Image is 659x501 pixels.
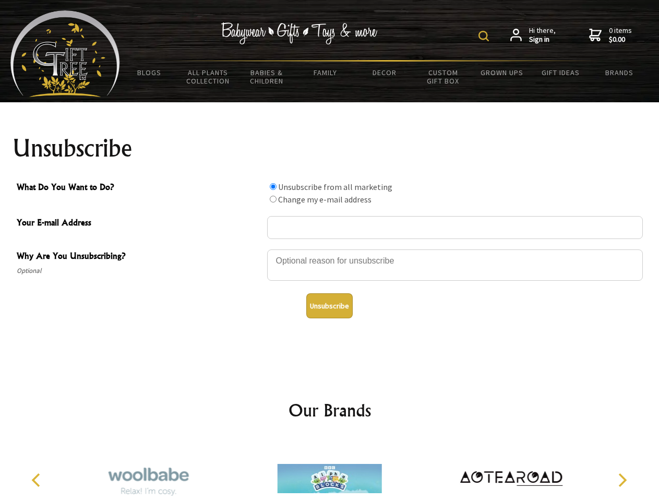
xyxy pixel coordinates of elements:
[120,62,179,83] a: BLOGS
[609,35,632,44] strong: $0.00
[510,26,556,44] a: Hi there,Sign in
[21,398,639,423] h2: Our Brands
[17,249,262,265] span: Why Are You Unsubscribing?
[10,10,120,97] img: Babyware - Gifts - Toys and more...
[270,196,277,202] input: What Do You Want to Do?
[306,293,353,318] button: Unsubscribe
[17,181,262,196] span: What Do You Want to Do?
[589,26,632,44] a: 0 items$0.00
[478,31,489,41] img: product search
[267,216,643,239] input: Your E-mail Address
[26,469,49,492] button: Previous
[355,62,414,83] a: Decor
[237,62,296,92] a: Babies & Children
[529,26,556,44] span: Hi there,
[17,216,262,231] span: Your E-mail Address
[414,62,473,92] a: Custom Gift Box
[267,249,643,281] textarea: Why Are You Unsubscribing?
[17,265,262,277] span: Optional
[610,469,633,492] button: Next
[531,62,590,83] a: Gift Ideas
[179,62,238,92] a: All Plants Collection
[278,194,372,205] label: Change my e-mail address
[221,22,378,44] img: Babywear - Gifts - Toys & more
[590,62,649,83] a: Brands
[13,136,647,161] h1: Unsubscribe
[609,26,632,44] span: 0 items
[472,62,531,83] a: Grown Ups
[270,183,277,190] input: What Do You Want to Do?
[296,62,355,83] a: Family
[529,35,556,44] strong: Sign in
[278,182,392,192] label: Unsubscribe from all marketing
